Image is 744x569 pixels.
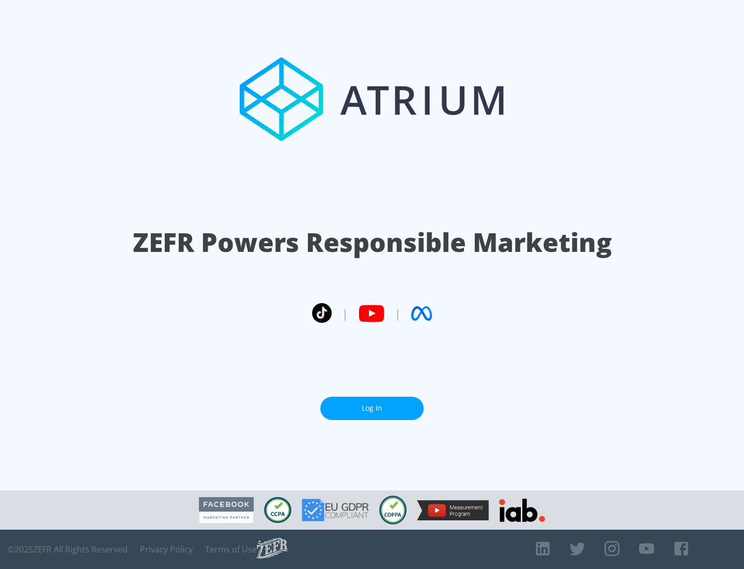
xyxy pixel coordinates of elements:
span: | [342,306,348,321]
span: © 2025 ZEFR All Rights Reserved [8,544,128,555]
img: IAB [499,499,545,522]
img: GDPR Compliant [302,499,369,521]
a: Terms of Use [205,544,257,555]
a: Privacy Policy [140,544,193,555]
img: Facebook Marketing Partner [199,497,254,523]
span: | [395,306,401,321]
img: YouTube Measurement Program [417,500,489,520]
a: Log In [320,397,424,420]
img: COPPA Compliant [379,496,407,525]
h1: ZEFR Powers Responsible Marketing [133,224,612,260]
img: CCPA Compliant [264,497,291,523]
